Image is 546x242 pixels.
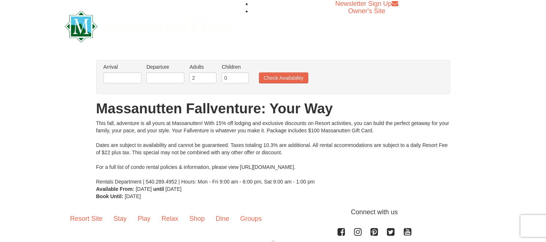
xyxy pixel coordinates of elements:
[165,186,181,192] span: [DATE]
[222,63,249,71] label: Children
[65,207,482,217] p: Connect with us
[96,101,450,116] h1: Massanutten Fallventure: Your Way
[132,207,156,230] a: Play
[65,17,232,34] a: Massanutten Resort
[108,207,132,230] a: Stay
[65,207,108,230] a: Resort Site
[65,11,232,42] img: Massanutten Resort Logo
[96,186,135,192] strong: Available From:
[96,120,450,185] div: This fall, adventure is all yours at Massanutten! With 15% off lodging and exclusive discounts on...
[103,63,142,71] label: Arrival
[259,72,308,83] button: Check Availability
[146,63,184,71] label: Departure
[136,186,152,192] span: [DATE]
[153,186,164,192] strong: until
[156,207,184,230] a: Relax
[96,193,124,199] strong: Book Until:
[184,207,210,230] a: Shop
[210,207,235,230] a: Dine
[189,63,216,71] label: Adults
[125,193,141,199] span: [DATE]
[235,207,267,230] a: Groups
[348,7,385,15] a: Owner's Site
